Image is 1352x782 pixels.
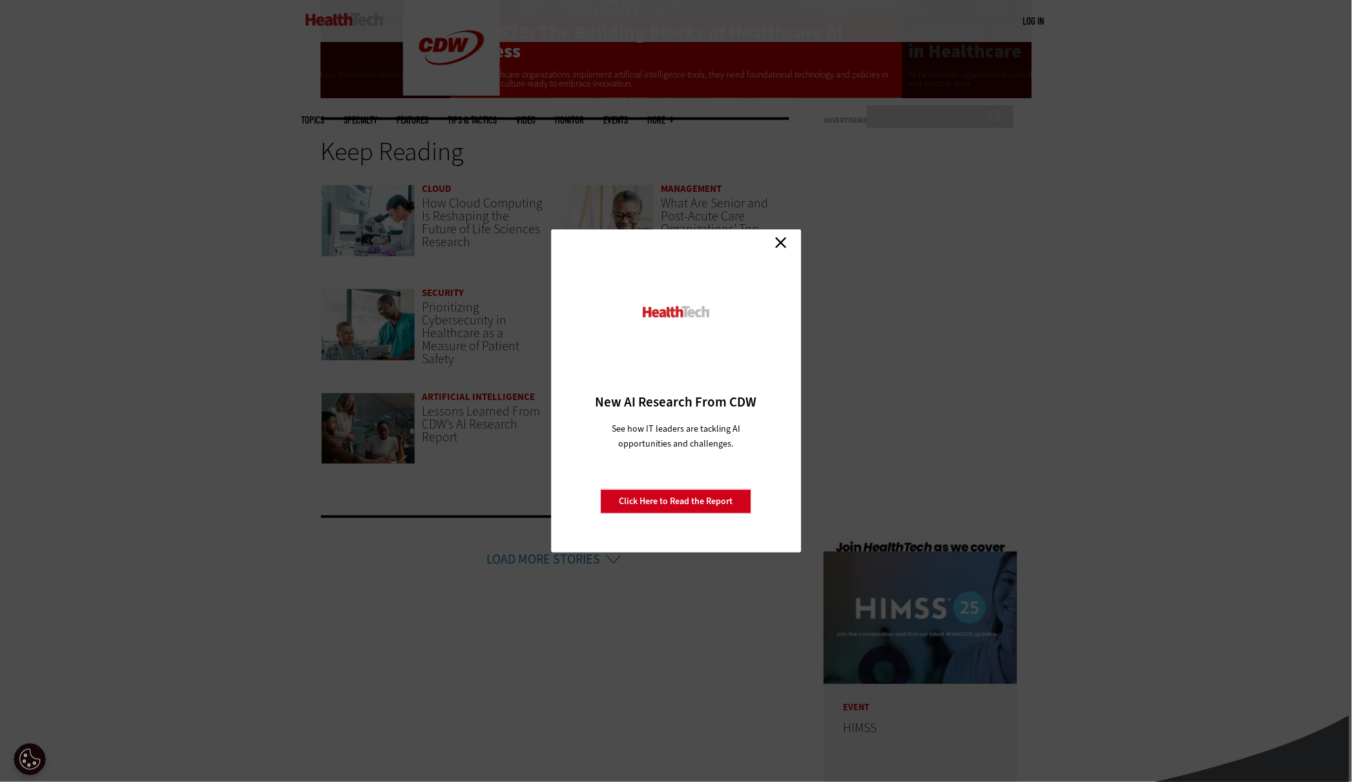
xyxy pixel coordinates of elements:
div: Cookie Settings [14,743,46,776]
img: HealthTech_0.png [641,305,711,319]
a: Click Here to Read the Report [601,489,752,514]
button: Open Preferences [14,743,46,776]
h3: New AI Research From CDW [574,393,778,411]
p: See how IT leaders are tackling AI opportunities and challenges. [596,421,756,451]
a: Close [771,233,791,252]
